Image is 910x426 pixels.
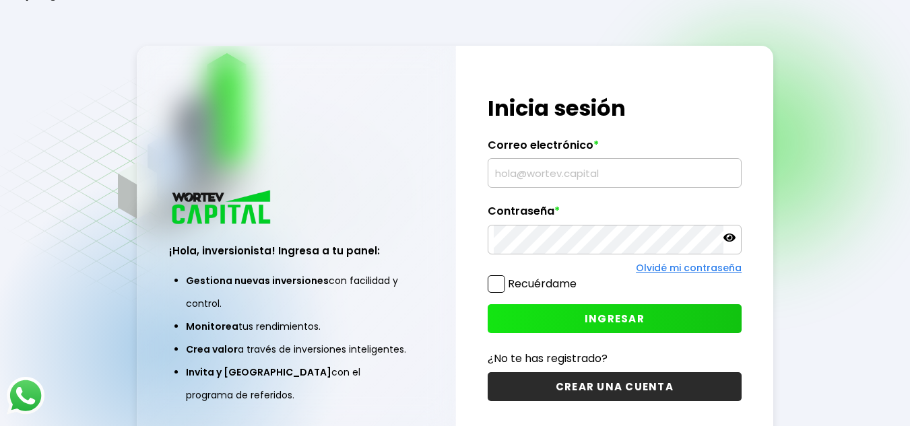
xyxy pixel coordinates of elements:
span: Monitorea [186,320,238,333]
label: Contraseña [488,205,742,225]
span: Crea valor [186,343,238,356]
img: logos_whatsapp-icon.242b2217.svg [7,377,44,415]
a: ¿No te has registrado?CREAR UNA CUENTA [488,350,742,401]
li: tus rendimientos. [186,315,407,338]
h1: Inicia sesión [488,92,742,125]
span: Gestiona nuevas inversiones [186,274,329,287]
p: ¿No te has registrado? [488,350,742,367]
label: Recuérdame [508,276,577,291]
a: Olvidé mi contraseña [636,261,742,275]
input: hola@wortev.capital [494,159,736,187]
span: INGRESAR [585,312,645,326]
li: a través de inversiones inteligentes. [186,338,407,361]
li: con el programa de referidos. [186,361,407,406]
button: INGRESAR [488,304,742,333]
h3: ¡Hola, inversionista! Ingresa a tu panel: [169,243,424,258]
span: Invita y [GEOGRAPHIC_DATA] [186,365,331,379]
img: logo_wortev_capital [169,188,275,228]
label: Correo electrónico [488,139,742,159]
button: CREAR UNA CUENTA [488,372,742,401]
li: con facilidad y control. [186,269,407,315]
